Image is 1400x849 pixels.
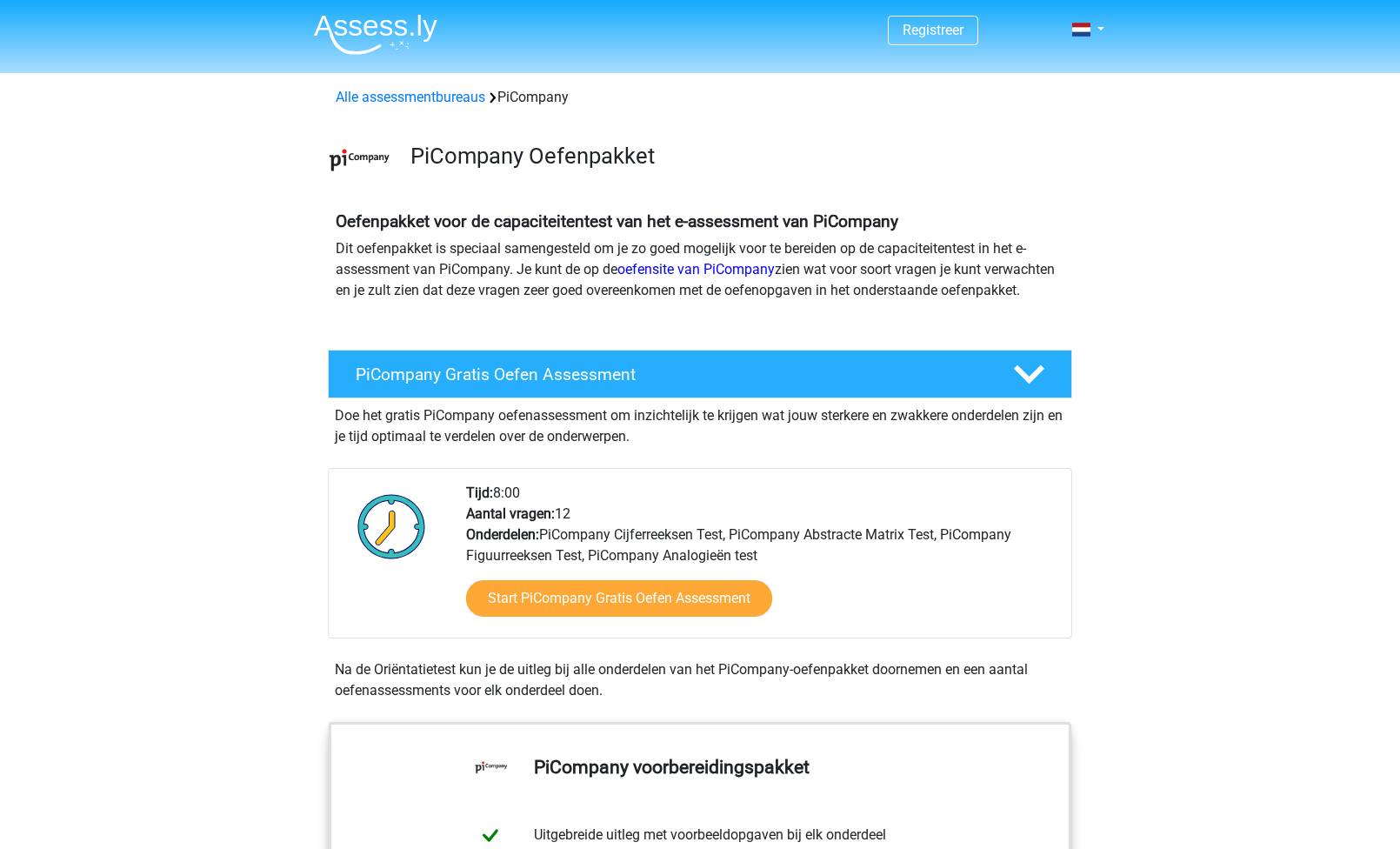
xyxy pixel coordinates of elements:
p: Dit oefenpakket is speciaal samengesteld om je zo goed mogelijk voor te bereiden op de capaciteit... [336,238,1064,301]
b: Tijd: [466,485,493,501]
a: Alle assessmentbureaus [336,89,485,105]
a: PiCompany Gratis Oefen Assessment [321,350,1079,398]
a: Start PiCompany Gratis Oefen Assessment [466,580,772,617]
div: 8:00 12 PiCompany Cijferreeksen Test, PiCompany Abstracte Matrix Test, PiCompany Figuurreeksen Te... [453,483,1070,638]
div: Na de Oriëntatietest kun je de uitleg bij alle onderdelen van het PiCompany-oefenpakket doornemen... [328,659,1072,701]
div: PiCompany [329,87,1071,108]
a: Registreer [903,22,963,38]
img: picompany.png [329,129,390,191]
b: Oefenpakket voor de capaciteitentest van het e-assessment van PiCompany [336,211,898,231]
h3: PiCompany Oefenpakket [410,143,1058,170]
img: Klok [348,483,436,570]
b: Onderdelen: [466,526,539,543]
h4: PiCompany Gratis Oefen Assessment [356,364,985,384]
div: Doe het gratis PiCompany oefenassessment om inzichtelijk te krijgen wat jouw sterkere en zwakkere... [328,398,1072,447]
b: Aantal vragen: [466,505,555,522]
img: Assessly [314,14,437,55]
a: oefensite van PiCompany [617,261,775,277]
